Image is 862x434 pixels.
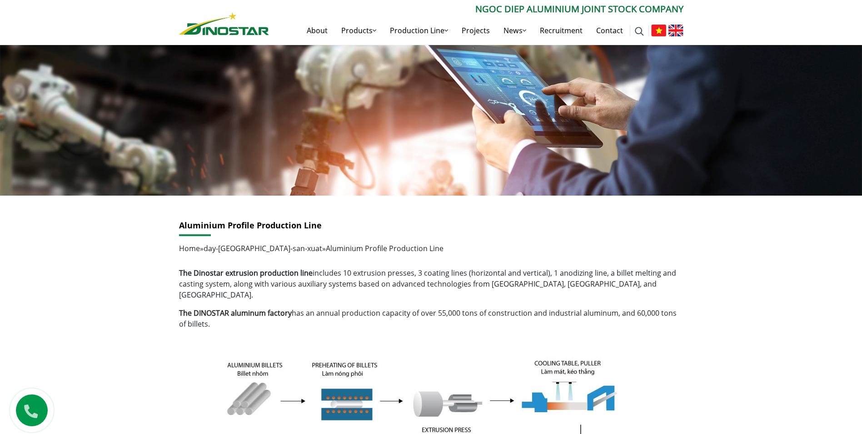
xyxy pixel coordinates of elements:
[651,25,666,36] img: Tiếng Việt
[179,12,269,35] img: Nhôm Dinostar
[668,25,683,36] img: English
[269,2,683,16] p: Ngoc Diep Aluminium Joint Stock Company
[635,27,644,36] img: search
[179,243,200,253] a: Home
[179,243,443,253] span: » »
[383,16,455,45] a: Production Line
[533,16,589,45] a: Recruitment
[179,308,683,329] p: has an annual production capacity of over 55,000 tons of construction and industrial aluminum, an...
[179,308,292,318] a: The DINOSTAR aluminum factory
[204,243,322,253] a: day-[GEOGRAPHIC_DATA]-san-xuat
[497,16,533,45] a: News
[300,16,334,45] a: About
[455,16,497,45] a: Projects
[179,268,313,278] strong: The Dinostar extrusion production line
[179,220,322,231] a: Aluminium Profile Production Line
[334,16,383,45] a: Products
[589,16,630,45] a: Contact
[326,243,443,253] span: Aluminium Profile Production Line
[179,267,683,300] p: includes 10 extrusion presses, 3 coating lines (horizontal and vertical), 1 anodizing line, a bil...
